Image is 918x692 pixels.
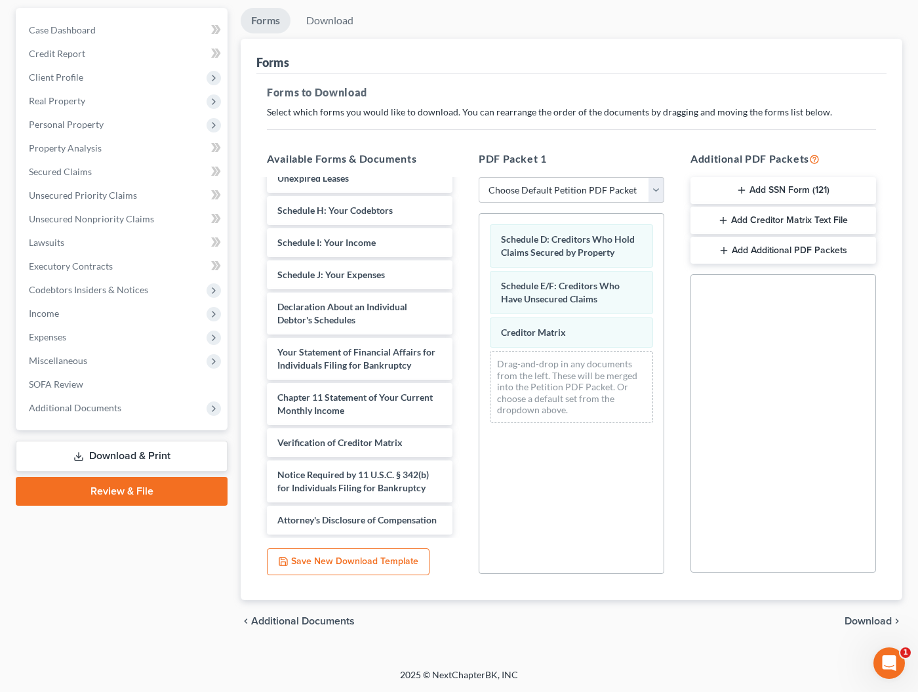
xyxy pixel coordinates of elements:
span: Additional Documents [251,616,355,626]
span: Executory Contracts [29,260,113,272]
span: Case Dashboard [29,24,96,35]
a: Review & File [16,477,228,506]
button: Add Additional PDF Packets [690,237,876,264]
button: Add SSN Form (121) [690,177,876,205]
span: Client Profile [29,71,83,83]
span: Schedule I: Your Income [277,237,376,248]
a: Credit Report [18,42,228,66]
span: Property Analysis [29,142,102,153]
iframe: Intercom live chat [873,647,905,679]
span: Credit Report [29,48,85,59]
a: Forms [241,8,290,33]
a: Download & Print [16,441,228,472]
span: 1 [900,647,911,658]
h5: PDF Packet 1 [479,151,664,167]
span: Schedule H: Your Codebtors [277,205,393,216]
h5: Available Forms & Documents [267,151,452,167]
span: Unsecured Priority Claims [29,190,137,201]
i: chevron_left [241,616,251,626]
h5: Forms to Download [267,85,876,100]
span: Unsecured Nonpriority Claims [29,213,154,224]
span: Expenses [29,331,66,342]
div: Forms [256,54,289,70]
a: Download [296,8,364,33]
div: 2025 © NextChapterBK, INC [85,668,833,692]
span: Notice Required by 11 U.S.C. § 342(b) for Individuals Filing for Bankruptcy [277,469,429,493]
h5: Additional PDF Packets [690,151,876,167]
span: Schedule E/F: Creditors Who Have Unsecured Claims [501,280,620,304]
a: Case Dashboard [18,18,228,42]
a: Unsecured Nonpriority Claims [18,207,228,231]
a: chevron_left Additional Documents [241,616,355,626]
span: Miscellaneous [29,355,87,366]
span: Income [29,308,59,319]
span: Real Property [29,95,85,106]
a: Lawsuits [18,231,228,254]
span: Personal Property [29,119,104,130]
a: Unsecured Priority Claims [18,184,228,207]
span: Lawsuits [29,237,64,248]
span: Verification of Creditor Matrix [277,437,403,448]
span: Additional Documents [29,402,121,413]
span: Schedule G: Executory Contracts and Unexpired Leases [277,159,429,184]
span: Schedule D: Creditors Who Hold Claims Secured by Property [501,234,635,258]
span: Your Statement of Financial Affairs for Individuals Filing for Bankruptcy [277,346,435,371]
span: SOFA Review [29,378,83,390]
a: Property Analysis [18,136,228,160]
span: Attorney's Disclosure of Compensation [277,514,437,525]
span: Creditor Matrix [501,327,566,338]
span: Schedule J: Your Expenses [277,269,385,280]
i: chevron_right [892,616,902,626]
p: Select which forms you would like to download. You can rearrange the order of the documents by dr... [267,106,876,119]
button: Download chevron_right [845,616,902,626]
span: Download [845,616,892,626]
span: Codebtors Insiders & Notices [29,284,148,295]
a: Executory Contracts [18,254,228,278]
span: Declaration About an Individual Debtor's Schedules [277,301,407,325]
a: SOFA Review [18,373,228,396]
div: Drag-and-drop in any documents from the left. These will be merged into the Petition PDF Packet. ... [490,351,653,423]
button: Save New Download Template [267,548,429,576]
span: Secured Claims [29,166,92,177]
span: Chapter 11 Statement of Your Current Monthly Income [277,392,433,416]
a: Secured Claims [18,160,228,184]
button: Add Creditor Matrix Text File [690,207,876,234]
